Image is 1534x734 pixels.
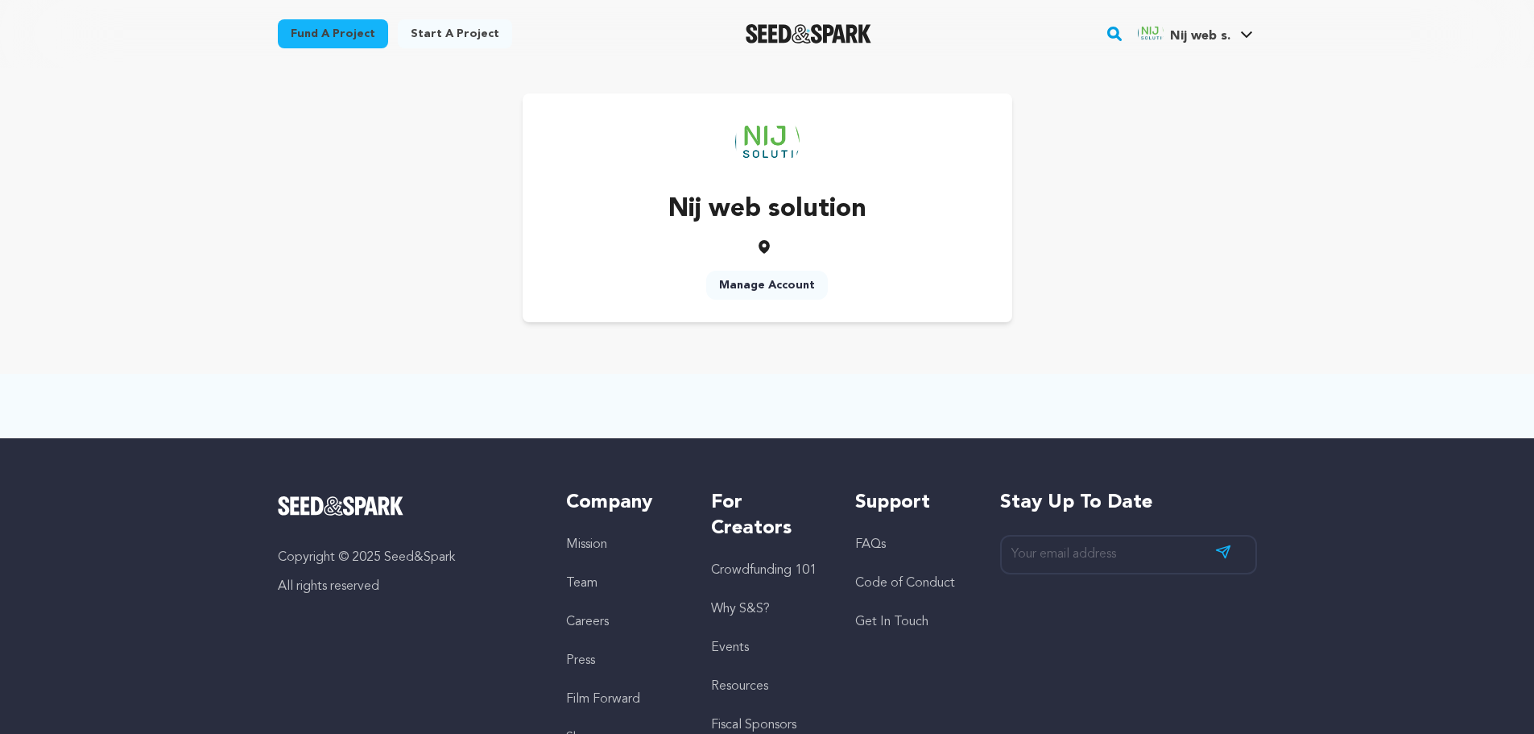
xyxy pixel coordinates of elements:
[711,564,817,577] a: Crowdfunding 101
[855,616,928,628] a: Get In Touch
[566,654,595,667] a: Press
[566,693,640,706] a: Film Forward
[278,19,388,48] a: Fund a project
[1000,535,1257,574] input: Your email address
[746,24,872,44] a: Seed&Spark Homepage
[566,490,678,516] h5: Company
[735,110,800,174] img: https://seedandspark-static.s3.us-east-2.amazonaws.com/images/User/002/321/923/medium/0201c4d6f52...
[706,271,828,300] a: Manage Account
[711,719,796,732] a: Fiscal Sponsors
[566,616,609,628] a: Careers
[1138,20,1164,46] img: 0201c4d6f5251fdd.png
[1000,490,1257,516] h5: Stay up to date
[1135,17,1256,46] a: Nij web s.'s Profile
[855,538,886,551] a: FAQs
[711,490,823,541] h5: For Creators
[855,577,955,590] a: Code of Conduct
[855,490,967,516] h5: Support
[711,603,770,616] a: Why S&S?
[668,190,866,229] p: Nij web solution
[1170,30,1230,43] span: Nij web s.
[278,577,535,596] p: All rights reserved
[1135,17,1256,51] span: Nij web s.'s Profile
[566,577,597,590] a: Team
[711,680,768,693] a: Resources
[566,538,607,551] a: Mission
[278,496,404,516] img: Seed&Spark Logo
[1138,20,1230,46] div: Nij web s.'s Profile
[711,641,749,654] a: Events
[278,548,535,567] p: Copyright © 2025 Seed&Spark
[398,19,512,48] a: Start a project
[746,24,872,44] img: Seed&Spark Logo Dark Mode
[278,496,535,516] a: Seed&Spark Homepage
